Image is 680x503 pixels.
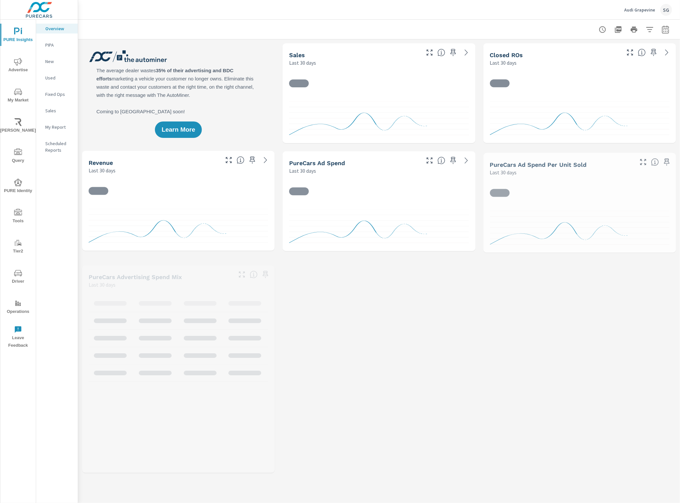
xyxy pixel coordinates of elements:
a: See more details in report [461,155,472,166]
p: Last 30 days [490,59,517,67]
p: My Report [45,124,73,130]
div: Overview [36,24,78,33]
span: Query [2,148,34,164]
span: [PERSON_NAME] [2,118,34,134]
p: Scheduled Reports [45,140,73,153]
button: "Export Report to PDF" [612,23,625,36]
span: Tools [2,209,34,225]
p: Overview [45,25,73,32]
span: Save this to your personalized report [448,155,458,166]
button: Learn More [155,121,202,138]
span: Number of Repair Orders Closed by the selected dealership group over the selected time range. [So... [638,49,646,56]
a: See more details in report [260,155,271,165]
h5: Sales [289,52,305,58]
div: Fixed Ops [36,89,78,99]
span: Number of vehicles sold by the dealership over the selected date range. [Source: This data is sou... [437,49,445,56]
span: Save this to your personalized report [648,47,659,58]
span: PURE Identity [2,179,34,195]
p: Last 30 days [89,281,116,289]
button: Make Fullscreen [424,155,435,166]
button: Make Fullscreen [638,157,648,167]
div: My Report [36,122,78,132]
div: New [36,56,78,66]
div: Scheduled Reports [36,139,78,155]
button: Apply Filters [643,23,656,36]
a: See more details in report [662,47,672,58]
div: nav menu [0,20,36,352]
p: Fixed Ops [45,91,73,98]
p: Last 30 days [289,59,316,67]
a: See more details in report [461,47,472,58]
h5: Revenue [89,159,113,166]
h5: PureCars Ad Spend [289,160,345,166]
h5: Closed ROs [490,52,523,58]
span: Total cost of media for all PureCars channels for the selected dealership group over the selected... [437,157,445,164]
span: Average cost of advertising per each vehicle sold at the dealer over the selected date range. The... [651,158,659,166]
span: Save this to your personalized report [662,157,672,167]
span: Save this to your personalized report [260,269,271,280]
span: My Market [2,88,34,104]
button: Print Report [627,23,641,36]
button: Select Date Range [659,23,672,36]
button: Make Fullscreen [237,269,247,280]
h5: PureCars Ad Spend Per Unit Sold [490,161,587,168]
p: New [45,58,73,65]
span: Tier2 [2,239,34,255]
p: Last 30 days [89,166,116,174]
span: Operations [2,299,34,316]
span: Save this to your personalized report [247,155,258,165]
span: Driver [2,269,34,285]
button: Make Fullscreen [424,47,435,58]
button: Make Fullscreen [223,155,234,165]
h5: PureCars Advertising Spend Mix [89,273,182,280]
p: Audi Grapevine [624,7,655,13]
div: SG [660,4,672,16]
p: Last 30 days [289,167,316,175]
div: Sales [36,106,78,116]
div: Used [36,73,78,83]
span: Leave Feedback [2,326,34,349]
button: Make Fullscreen [625,47,635,58]
span: Learn More [161,127,195,133]
span: PURE Insights [2,28,34,44]
span: This table looks at how you compare to the amount of budget you spend per channel as opposed to y... [250,271,258,278]
span: Advertise [2,58,34,74]
span: Save this to your personalized report [448,47,458,58]
p: Used [45,75,73,81]
div: PIPA [36,40,78,50]
span: Total sales revenue over the selected date range. [Source: This data is sourced from the dealer’s... [237,156,244,164]
p: PIPA [45,42,73,48]
p: Sales [45,107,73,114]
p: Last 30 days [490,168,517,176]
